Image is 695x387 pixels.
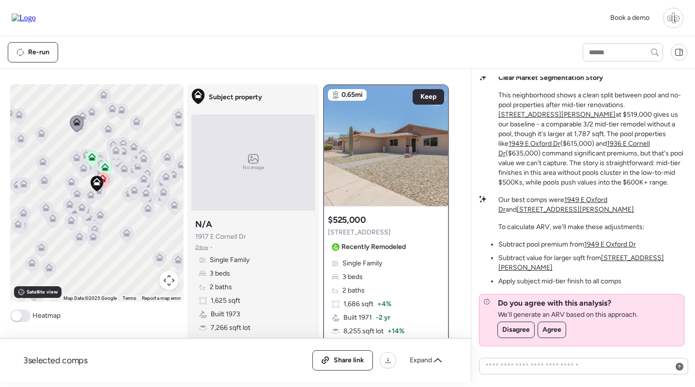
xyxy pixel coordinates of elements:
span: Keep [420,92,436,102]
a: Terms [123,295,136,301]
span: 1917 E Cornell Dr [195,232,246,242]
span: 0.65mi [341,90,363,100]
span: Disagree [502,325,530,335]
span: • [210,244,213,251]
img: Logo [12,14,36,22]
span: 7,266 sqft lot [211,323,250,333]
li: Apply subject mid-tier finish to all comps [498,277,621,286]
span: Re-run [28,47,49,57]
span: + 14% [387,326,404,336]
span: Subject property [209,93,262,102]
span: No image [243,164,264,171]
span: -2 yr [376,313,390,323]
span: Book a demo [610,14,649,22]
span: 8,255 sqft lot [343,326,384,336]
li: Subtract value for larger sqft from [498,253,687,273]
strong: Clear Market Segmentation Story [498,74,603,82]
span: 2 baths [210,282,232,292]
span: Zillow [195,244,208,251]
span: 3 beds [342,272,363,282]
span: Satellite view [27,288,58,296]
span: 2 baths [342,286,365,295]
span: We'll generate an ARV based on this approach. [498,310,638,320]
a: 1949 E Oxford Dr [584,240,636,248]
span: 1,625 sqft [211,296,240,306]
img: Google [13,289,45,302]
span: 3 beds [210,269,230,279]
span: Built 1971 [343,313,372,323]
span: Single Family [342,259,382,268]
a: Open this area in Google Maps (opens a new window) [13,289,45,302]
a: 1949 E Oxford Dr [509,139,560,148]
span: Share link [334,356,364,365]
span: Expand [410,356,432,365]
span: 1,686 sqft [343,299,373,309]
a: [STREET_ADDRESS][PERSON_NAME] [517,205,634,214]
span: [STREET_ADDRESS] [328,228,391,237]
span: 3 selected comps [23,355,88,366]
span: Map Data ©2025 Google [63,295,117,301]
button: Map camera controls [159,271,179,290]
p: To calculate ARV, we'll make these adjustments: [498,222,645,232]
p: Our best comps were and [498,195,687,215]
span: Recently Remodeled [341,242,406,252]
a: [STREET_ADDRESS][PERSON_NAME] [498,110,616,119]
span: Single Family [210,255,249,265]
h3: N/A [195,218,212,230]
h2: Do you agree with this analysis? [498,298,611,308]
span: Built 1973 [211,310,240,319]
p: This neighborhood shows a clean split between pool and no-pool properties after mid-tier renovati... [498,91,687,187]
span: Heatmap [32,311,61,321]
a: Report a map error [142,295,181,301]
h3: $525,000 [328,214,366,226]
span: Agree [542,325,561,335]
span: + 4% [377,299,391,309]
li: Subtract pool premium from [498,240,636,249]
